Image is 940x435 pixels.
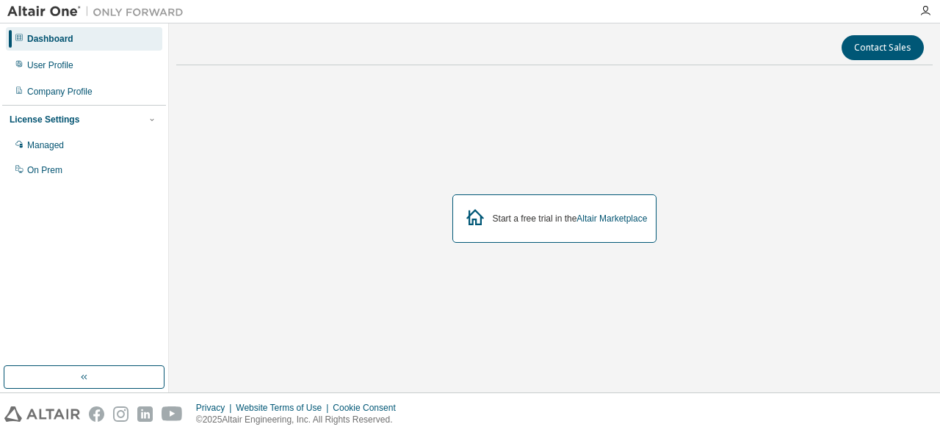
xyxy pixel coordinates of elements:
div: Website Terms of Use [236,402,333,414]
p: © 2025 Altair Engineering, Inc. All Rights Reserved. [196,414,405,426]
img: facebook.svg [89,406,104,422]
div: On Prem [27,164,62,176]
img: youtube.svg [162,406,183,422]
div: License Settings [10,114,79,125]
img: instagram.svg [113,406,129,422]
div: User Profile [27,59,73,71]
img: linkedin.svg [137,406,153,422]
div: Managed [27,139,64,151]
img: altair_logo.svg [4,406,80,422]
a: Altair Marketplace [576,213,647,224]
div: Cookie Consent [333,402,404,414]
div: Dashboard [27,33,73,45]
div: Company Profile [27,86,93,98]
div: Start a free trial in the [493,213,648,224]
img: Altair One [7,4,191,19]
button: Contact Sales [842,35,924,60]
div: Privacy [196,402,236,414]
